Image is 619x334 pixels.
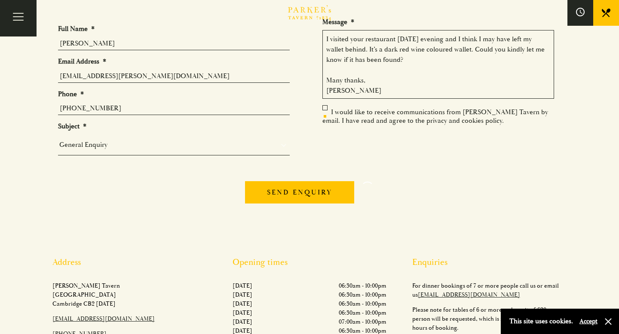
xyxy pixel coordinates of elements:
p: [DATE] [233,290,252,299]
p: This site uses cookies. [509,315,573,328]
p: 06:30am - 10:00pm [339,299,386,308]
iframe: reCAPTCHA [322,132,453,165]
h2: Opening times [233,257,387,267]
p: [DATE] [233,317,252,326]
label: Email Address [58,57,106,66]
a: [EMAIL_ADDRESS][DOMAIN_NAME] [52,315,155,322]
h2: Enquiries [412,257,567,267]
button: Close and accept [604,317,613,326]
p: [DATE] [233,308,252,317]
h2: Address [52,257,207,267]
p: [DATE] [233,299,252,308]
p: 06:30am - 10:00pm [339,308,386,317]
p: For dinner bookings of 7 or more people call us or email us [412,281,567,299]
p: [PERSON_NAME] Tavern [GEOGRAPHIC_DATA] Cambridge CB2 [DATE]​ [52,281,207,308]
p: [DATE] [233,281,252,290]
input: Send enquiry [245,181,354,203]
label: Full Name [58,24,95,33]
p: 06:30am - 10:00pm [339,290,386,299]
button: Accept [579,317,598,325]
a: [EMAIL_ADDRESS][DOMAIN_NAME] [418,291,520,298]
label: Phone [58,90,84,99]
label: Subject [58,122,86,131]
p: Please note for tables of 6 or more, a deposit of £20 per person will be requested, which is non-... [412,305,567,332]
label: I would like to receive communications from [PERSON_NAME] Tavern by email. I have read and agree ... [322,108,548,125]
p: 06:30am - 10:00pm [339,281,386,290]
p: 07:00am - 10:00pm [339,317,386,326]
label: Message [322,18,354,27]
